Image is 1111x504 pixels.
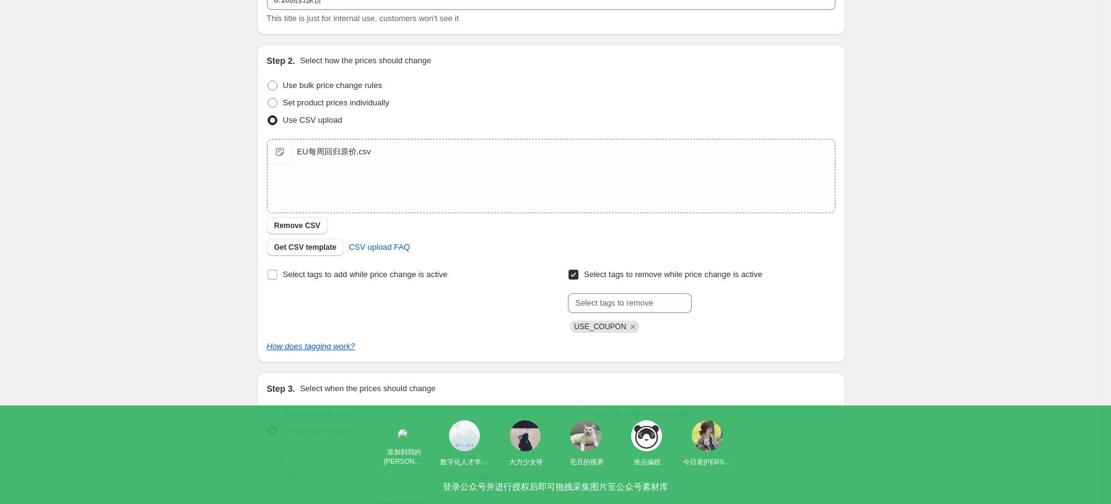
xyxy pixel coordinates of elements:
[300,382,435,395] p: Select when the prices should change
[574,322,626,331] span: USE_COUPON
[274,242,337,252] span: Get CSV template
[267,382,295,395] h2: Step 3.
[267,14,459,23] span: This title is just for internal use, customers won't see it
[267,239,344,256] button: Get CSV template
[283,270,448,279] span: Select tags to add while price change is active
[297,146,371,158] div: EU每周回归原价.csv
[341,237,417,257] a: CSV upload FAQ
[300,55,431,67] p: Select how the prices should change
[349,241,410,254] span: CSV upload FAQ
[267,55,295,67] h2: Step 2.
[627,321,638,332] button: Remove USE_COUPON
[584,270,762,279] span: Select tags to remove while price change is active
[283,81,382,90] span: Use bulk price change rules
[283,98,390,107] span: Set product prices individually
[267,342,355,351] a: How does tagging work?
[274,221,321,231] span: Remove CSV
[267,217,328,234] button: Remove CSV
[283,115,342,125] span: Use CSV upload
[568,293,692,313] input: Select tags to remove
